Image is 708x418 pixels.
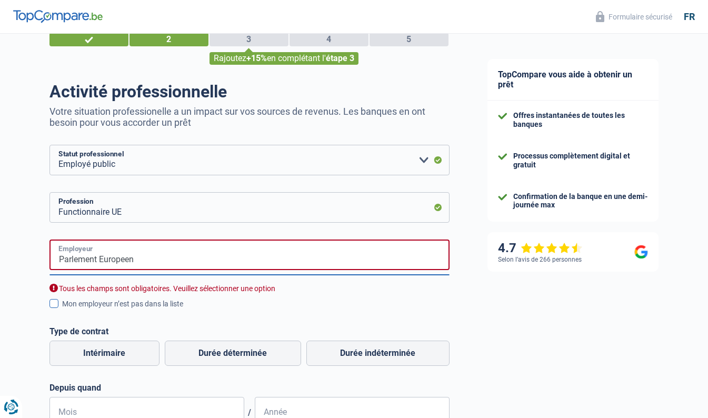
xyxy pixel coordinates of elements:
div: 3 [210,33,288,46]
div: fr [684,11,695,23]
label: Intérimaire [49,341,159,366]
div: 4 [290,33,368,46]
div: Tous les champs sont obligatoires. Veuillez sélectionner une option [49,284,450,294]
span: +15% [246,53,267,63]
div: TopCompare vous aide à obtenir un prêt [487,59,659,101]
div: 5 [370,33,448,46]
span: / [244,407,255,417]
p: Votre situation professionelle a un impact sur vos sources de revenus. Les banques en ont besoin ... [49,106,450,128]
label: Durée déterminée [165,341,301,366]
img: TopCompare Logo [13,10,103,23]
h1: Activité professionnelle [49,82,450,102]
label: Depuis quand [49,383,450,393]
div: 4.7 [498,241,583,256]
div: Offres instantanées de toutes les banques [513,111,648,129]
input: Cherchez votre employeur [49,240,450,270]
div: 2 [129,33,208,46]
button: Formulaire sécurisé [590,8,679,25]
div: Mon employeur n’est pas dans la liste [62,298,450,310]
label: Type de contrat [49,326,450,336]
div: Confirmation de la banque en une demi-journée max [513,192,648,210]
div: Processus complètement digital et gratuit [513,152,648,170]
div: Selon l’avis de 266 personnes [498,256,582,263]
span: étape 3 [326,53,354,63]
div: Rajoutez en complétant l' [210,52,358,65]
label: Durée indéterminée [306,341,450,366]
div: 1 [49,33,128,46]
